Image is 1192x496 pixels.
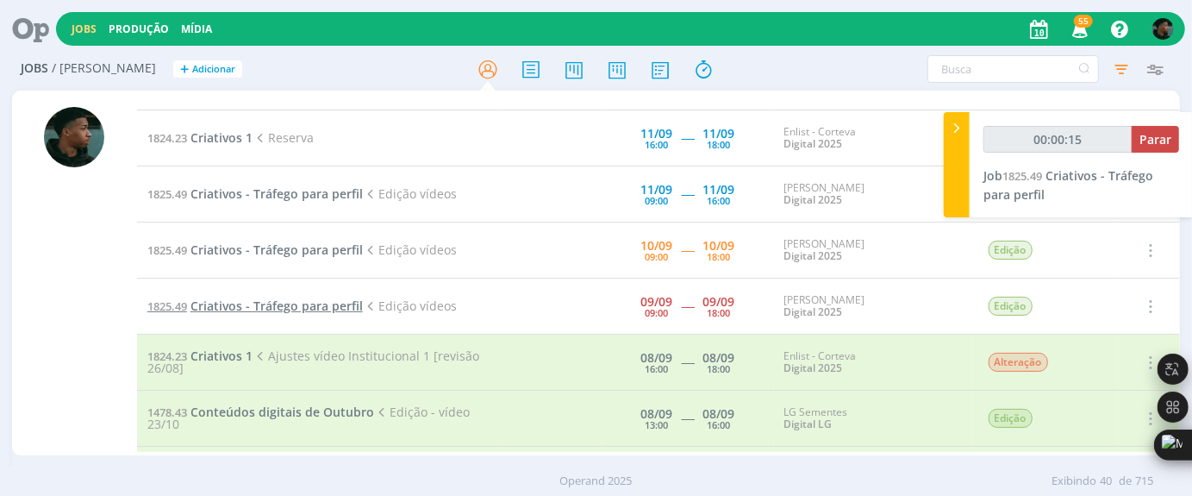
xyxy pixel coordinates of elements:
a: 1825.49Criativos - Tráfego para perfil [147,185,363,202]
span: Parar [1139,131,1171,148]
span: Conteúdos digitais de Outubro [190,404,374,420]
span: 1824.23 [147,348,187,364]
a: Digital 2025 [784,248,843,263]
a: Job1825.49Criativos - Tráfego para perfil [983,167,1153,203]
span: Exibindo [1052,473,1096,490]
span: Edição vídeos [363,185,457,202]
div: 18:00 [707,308,730,317]
span: Criativos 1 [190,348,253,364]
span: 1478.43 [147,405,187,420]
a: 1825.49Criativos - Tráfego para perfil [147,242,363,258]
div: 16:00 [645,364,668,374]
div: 18:00 [707,364,730,374]
div: LG Sementes [784,406,962,431]
img: K [44,107,104,167]
div: 16:00 [645,140,668,149]
span: Criativos - Tráfego para perfil [190,298,363,314]
a: 1478.43Conteúdos digitais de Outubro [147,404,374,420]
a: 1825.49Criativos - Tráfego para perfil [147,298,363,314]
span: 40 [1100,473,1112,490]
div: 09:00 [645,308,668,317]
div: Enlist - Corteva [784,126,962,151]
a: Digital LG [784,417,833,431]
span: Edição - vídeo 23/10 [147,404,470,432]
a: Digital 2025 [784,192,843,207]
a: Digital 2025 [784,361,843,375]
span: Alteração [989,353,1048,372]
span: Criativos 1 [190,129,253,146]
div: 09:00 [645,252,668,261]
button: Mídia [176,22,217,36]
span: 1825.49 [147,298,187,314]
button: Parar [1132,126,1179,153]
div: 16:00 [707,196,730,205]
div: 13:00 [645,420,668,430]
button: K [1151,14,1175,44]
span: 1825.49 [1002,168,1042,184]
div: 18:00 [707,252,730,261]
span: + [180,60,189,78]
div: 16:00 [707,420,730,430]
div: 11/09 [702,184,734,196]
button: +Adicionar [173,60,242,78]
div: [PERSON_NAME] [784,238,962,263]
span: 1825.49 [147,242,187,258]
span: ----- [681,410,694,426]
span: Criativos - Tráfego para perfil [983,167,1153,203]
a: Digital 2025 [784,305,843,319]
div: 11/09 [702,128,734,140]
div: [PERSON_NAME] [784,70,962,95]
span: ----- [681,129,694,146]
a: Jobs [72,22,97,36]
div: 11/09 [640,184,672,196]
span: Edição [989,409,1033,428]
a: Digital 2025 [784,136,843,151]
div: 08/09 [640,352,672,364]
div: Enlist - Corteva [784,350,962,375]
div: 10/09 [640,240,672,252]
span: Edição vídeos [363,242,457,258]
span: Reserva [253,129,314,146]
a: 1824.23Criativos 1 [147,348,253,364]
span: 715 [1135,473,1153,490]
span: 1825.49 [147,186,187,202]
div: 09/09 [702,296,734,308]
span: Edição [989,297,1033,316]
span: ----- [681,354,694,370]
div: [PERSON_NAME] [784,182,962,207]
div: 09:00 [645,196,668,205]
span: Edição [989,241,1033,260]
span: 1824.23 [147,130,187,146]
div: 09/09 [640,296,672,308]
button: 55 [1061,14,1096,45]
div: [PERSON_NAME] [784,294,962,319]
input: Busca [927,55,1099,83]
span: ----- [681,185,694,202]
span: Ajustes vídeo Institucional 1 [revisão 26/08] [147,348,479,376]
span: Criativos - Tráfego para perfil [190,242,363,258]
a: Mídia [181,22,212,36]
div: 10/09 [702,240,734,252]
span: Adicionar [192,64,235,75]
span: Criativos - Tráfego para perfil [190,185,363,202]
button: Jobs [66,22,102,36]
img: K [1152,18,1174,40]
span: Jobs [21,61,48,76]
span: de [1119,473,1132,490]
span: / [PERSON_NAME] [52,61,156,76]
span: ----- [681,298,694,314]
div: 18:00 [707,140,730,149]
div: 08/09 [702,408,734,420]
a: Produção [109,22,169,36]
div: 11/09 [640,128,672,140]
span: Edição vídeos [363,298,457,314]
span: 55 [1074,15,1093,28]
button: Produção [103,22,174,36]
a: 1824.23Criativos 1 [147,129,253,146]
div: 08/09 [702,352,734,364]
span: ----- [681,242,694,258]
div: 08/09 [640,408,672,420]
